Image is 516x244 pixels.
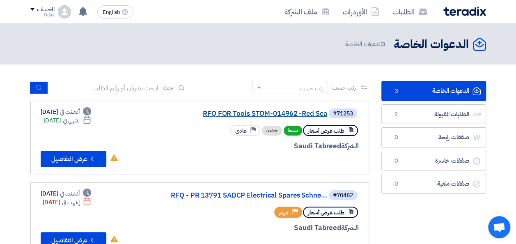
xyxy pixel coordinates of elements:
span: 0 [392,180,401,188]
span: ينتهي في [63,116,80,125]
a: الدعوات الخاصة3 [381,81,486,101]
button: عرض التفاصيل [41,151,106,167]
a: صفقات ملغية0 [381,174,486,194]
div: #71253 [333,111,353,117]
span: أنشئت في [60,108,80,116]
span: 0 [392,157,401,165]
h2: الدعوات الخاصة [394,37,469,53]
button: English [97,5,133,18]
span: 2 [392,110,401,119]
span: عادي [235,127,247,135]
div: الحساب [37,6,55,13]
img: Teradix logo [443,7,486,16]
span: 3 [382,39,385,48]
span: 0 [392,134,401,142]
img: profile_test.png [58,5,71,18]
span: رتب حسب [332,83,355,92]
a: ملف الشركة [278,2,336,21]
span: طلب عرض أسعار [308,127,344,135]
span: بحث [163,83,174,92]
span: إنتهت في [62,198,80,207]
div: [DATE] [44,116,92,125]
span: الدعوات الخاصة [345,39,387,49]
input: ابحث بعنوان أو رقم الطلب [48,82,163,94]
div: [DATE] [43,198,92,207]
div: Saudi Tabreed [161,141,359,152]
div: #70482 [333,193,353,198]
a: Open chat [488,216,510,238]
a: صفقات خاسرة0 [381,151,486,171]
a: الأوردرات [336,2,386,21]
a: RFQ - PR 13791 SADCP Electrical Spares Schne... [163,192,327,199]
a: الطلبات [386,2,433,21]
div: Oday [30,13,55,17]
div: [DATE] [41,108,92,116]
div: [DATE] [41,189,92,198]
span: نشط [284,126,302,136]
span: English [103,9,120,15]
span: أنشئت في [60,189,80,198]
a: RFQ FOR Tools STOM-014962 -Red Sea [163,110,327,117]
span: 3 [392,87,401,95]
a: الطلبات المقبولة2 [381,104,486,124]
div: رتب حسب [300,84,323,93]
span: مهم [279,209,289,216]
div: Saudi Tabreed [161,223,359,233]
a: صفقات رابحة0 [381,127,486,147]
span: الشركة [341,223,359,233]
span: الشركة [341,141,359,151]
span: طلب عرض أسعار [308,209,344,216]
div: جديد [262,126,282,136]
